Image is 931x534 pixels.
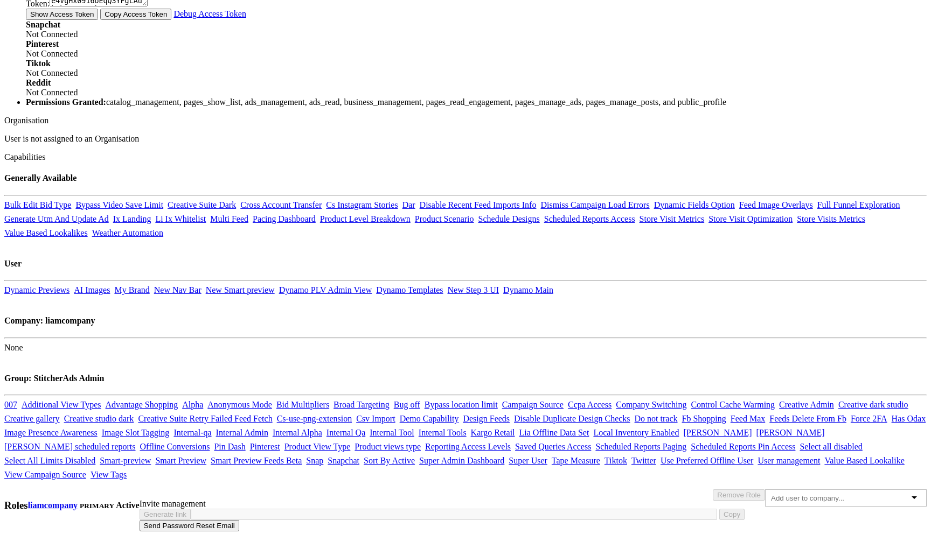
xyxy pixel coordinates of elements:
[552,456,600,465] a: Tape Measure
[838,400,908,409] a: Creative dark studio
[326,428,365,437] a: Internal Qa
[100,9,171,20] button: Copy Access Token
[425,442,511,451] a: Reporting Access Levels
[824,456,904,465] a: Value Based Lookalike
[758,456,820,465] a: User management
[4,456,95,465] a: Select All Limits Disabled
[155,214,206,223] a: Li Ix Whitelist
[26,39,927,59] div: Not Connected
[273,428,322,437] a: Internal Alpha
[402,200,415,209] a: Dar
[154,285,202,294] a: New Nav Bar
[448,285,499,294] a: New Step 3 UI
[4,285,70,294] a: Dynamic Previews
[4,116,927,125] div: Organisation
[800,442,862,451] a: Select all disabled
[26,20,927,39] div: Not Connected
[4,442,136,451] a: [PERSON_NAME] scheduled reports
[719,509,745,520] button: Copy
[211,456,302,465] a: Smart Preview Feeds Beta
[116,501,140,510] span: Active
[376,285,443,294] a: Dynamo Templates
[713,489,765,501] button: Remove Role
[173,428,211,437] a: Internal-qa
[80,502,114,510] small: PRIMARY
[326,200,398,209] a: Cs Instagram Stories
[216,428,268,437] a: Internal Admin
[400,414,459,423] a: Demo Capability
[415,214,474,223] a: Product Scenario
[28,501,78,510] a: liamcompany
[4,374,927,383] h4: Group: StitcherAds Admin
[4,173,927,183] h4: Generally Available
[75,200,163,209] a: Bypass Video Save Limit
[593,428,679,437] a: Local Inventory Enabled
[26,59,927,78] div: Not Connected
[4,414,60,423] a: Creative gallery
[106,400,178,409] a: Advantage Shopping
[503,285,553,294] a: Dynamo Main
[328,456,359,465] a: Snapchat
[4,500,28,511] h3: Roles
[731,414,765,423] a: Feed Max
[26,78,51,87] b: Reddit
[544,214,635,223] a: Scheduled Reports Access
[682,414,726,423] a: Fb Shopping
[654,200,735,209] a: Dynamic Fields Option
[4,499,927,509] div: Invite management
[214,442,245,451] a: Pin Dash
[4,259,927,269] h4: User
[100,456,151,465] a: Smart-preview
[114,285,149,294] a: My Brand
[4,470,86,479] a: View Campaign Source
[207,400,272,409] a: Anonymous Mode
[568,400,612,409] a: Ccpa Access
[4,316,927,326] h4: Company: liamcompany
[206,285,275,294] a: New Smart preview
[769,414,846,423] a: Feeds Delete From Fb
[851,414,887,423] a: Force 2FA
[471,428,515,437] a: Kargo Retail
[276,400,329,409] a: Bid Multipliers
[26,97,927,107] li: catalog_management, pages_show_list, ads_management, ads_read, business_management, pages_read_en...
[4,343,927,353] div: None
[26,97,106,107] b: Permissions Granted:
[140,442,210,451] a: Offline Conversions
[26,59,51,68] b: Tiktok
[356,414,395,423] a: Csv Import
[419,428,467,437] a: Internal Tools
[26,39,59,48] b: Pinterest
[756,428,825,437] a: [PERSON_NAME]
[4,214,109,223] a: Generate Utm And Update Ad
[364,456,415,465] a: Sort By Active
[4,200,71,209] a: Bulk Edit Bid Type
[210,214,248,223] a: Multi Feed
[253,214,316,223] a: Pacing Dashboard
[355,442,421,451] a: Product views type
[779,400,834,409] a: Creative Admin
[640,214,705,223] a: Store Visit Metrics
[4,152,927,162] div: Capabilities
[463,414,510,423] a: Design Feeds
[306,456,323,465] a: Snap
[26,20,60,29] b: Snapchat
[102,428,170,437] a: Image Slot Tagging
[502,400,564,409] a: Campaign Source
[4,228,88,237] a: Value Based Lookalikes
[113,214,151,223] a: Ix Landing
[22,400,101,409] a: Additional View Types
[540,200,649,209] a: Dismiss Campaign Load Errors
[771,494,856,502] input: Add user to company...
[91,470,127,479] a: View Tags
[691,400,775,409] a: Control Cache Warming
[250,442,280,451] a: Pinterest
[683,428,752,437] a: [PERSON_NAME]
[92,228,163,237] a: Weather Automation
[279,285,372,294] a: Dynamo PLV Admin View
[26,78,927,97] div: Not Connected
[334,400,390,409] a: Broad Targeting
[277,414,352,423] a: Cs-use-png-extension
[4,134,927,144] p: User is not assigned to an Organisation
[420,200,537,209] a: Disable Recent Feed Imports Info
[605,456,627,465] a: Tiktok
